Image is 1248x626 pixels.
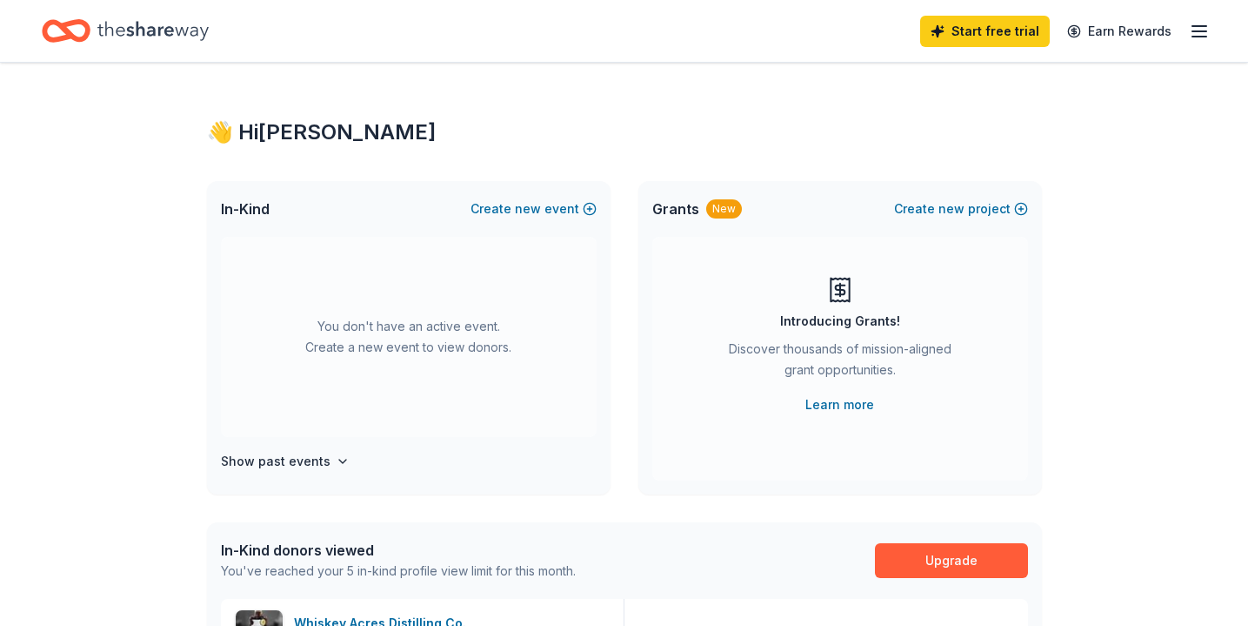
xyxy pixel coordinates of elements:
div: Introducing Grants! [780,311,900,332]
a: Start free trial [920,16,1050,47]
div: New [706,199,742,219]
div: In-Kind donors viewed [221,540,576,561]
button: Show past events [221,451,350,472]
a: Home [42,10,209,51]
span: new [515,199,541,219]
a: Learn more [805,394,874,415]
span: In-Kind [221,199,270,219]
h4: Show past events [221,451,330,472]
button: Createnewevent [471,199,597,219]
span: new [938,199,964,219]
a: Earn Rewards [1057,16,1182,47]
div: 👋 Hi [PERSON_NAME] [207,118,1042,146]
a: Upgrade [875,543,1028,578]
span: Grants [652,199,699,219]
button: Createnewproject [894,199,1028,219]
div: You don't have an active event. Create a new event to view donors. [221,237,597,437]
div: Discover thousands of mission-aligned grant opportunities. [722,339,958,387]
div: You've reached your 5 in-kind profile view limit for this month. [221,561,576,582]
